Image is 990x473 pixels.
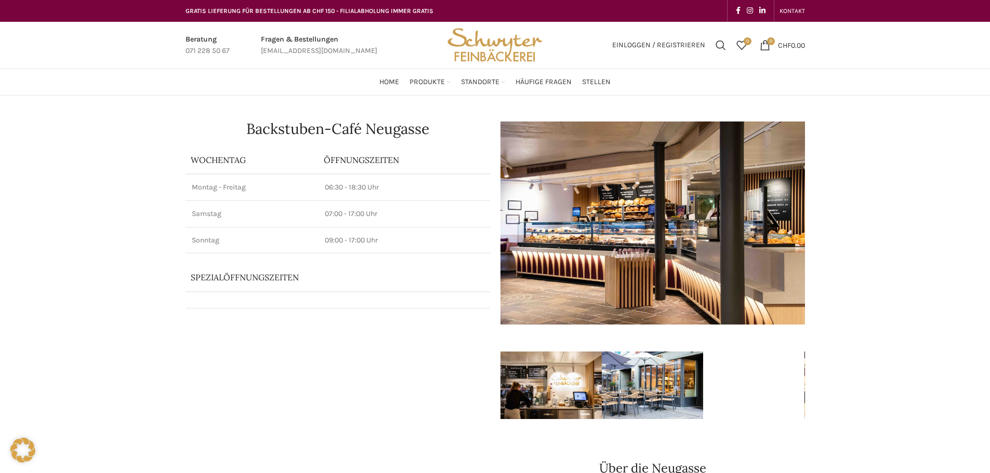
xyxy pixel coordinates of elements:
h1: Backstuben-Café Neugasse [186,121,490,136]
p: Wochentag [191,154,313,166]
a: Infobox link [186,34,230,57]
span: Home [379,77,399,87]
span: Häufige Fragen [516,77,572,87]
a: Linkedin social link [756,4,769,18]
a: Instagram social link [744,4,756,18]
span: Produkte [410,77,445,87]
a: Infobox link [261,34,377,57]
p: 07:00 - 17:00 Uhr [325,209,484,219]
p: ÖFFNUNGSZEITEN [324,154,485,166]
a: Home [379,72,399,92]
a: Site logo [444,40,546,49]
img: schwyter-12 [703,352,804,419]
a: Suchen [710,35,731,56]
a: 0 [731,35,752,56]
span: 0 [744,37,751,45]
a: 0 CHF0.00 [755,35,810,56]
span: Stellen [582,77,611,87]
span: 0 [767,37,775,45]
img: schwyter-10 [804,352,906,419]
div: Main navigation [180,72,810,92]
bdi: 0.00 [778,40,805,49]
a: Stellen [582,72,611,92]
p: Montag - Freitag [192,182,312,193]
img: schwyter-61 [602,352,703,419]
a: Produkte [410,72,451,92]
p: Spezialöffnungszeiten [191,272,456,283]
a: Einloggen / Registrieren [607,35,710,56]
span: GRATIS LIEFERUNG FÜR BESTELLUNGEN AB CHF 150 - FILIALABHOLUNG IMMER GRATIS [186,7,433,15]
div: Secondary navigation [774,1,810,21]
a: KONTAKT [780,1,805,21]
p: Sonntag [192,235,312,246]
img: schwyter-17 [500,352,602,419]
a: Häufige Fragen [516,72,572,92]
span: CHF [778,40,791,49]
p: 06:30 - 18:30 Uhr [325,182,484,193]
img: Bäckerei Schwyter [444,22,546,69]
div: Meine Wunschliste [731,35,752,56]
span: Einloggen / Registrieren [612,42,705,49]
a: Facebook social link [733,4,744,18]
a: Standorte [461,72,505,92]
span: KONTAKT [780,7,805,15]
span: Standorte [461,77,499,87]
p: 09:00 - 17:00 Uhr [325,235,484,246]
p: Samstag [192,209,312,219]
